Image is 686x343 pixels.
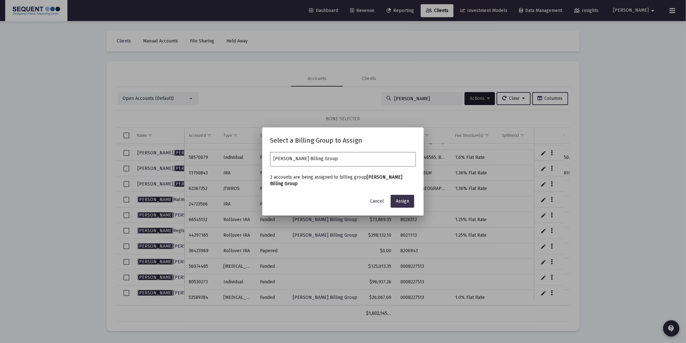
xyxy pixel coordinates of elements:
h2: Select a Billing Group to Assign [270,135,416,146]
span: Assign [396,198,409,204]
p: 2 accounts are being assigned to billing group [270,174,416,187]
button: Assign [391,195,414,208]
b: [PERSON_NAME] Billing Group [270,174,402,186]
button: Cancel [365,195,389,208]
span: Cancel [370,198,384,204]
input: Select a billing group [274,156,413,161]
